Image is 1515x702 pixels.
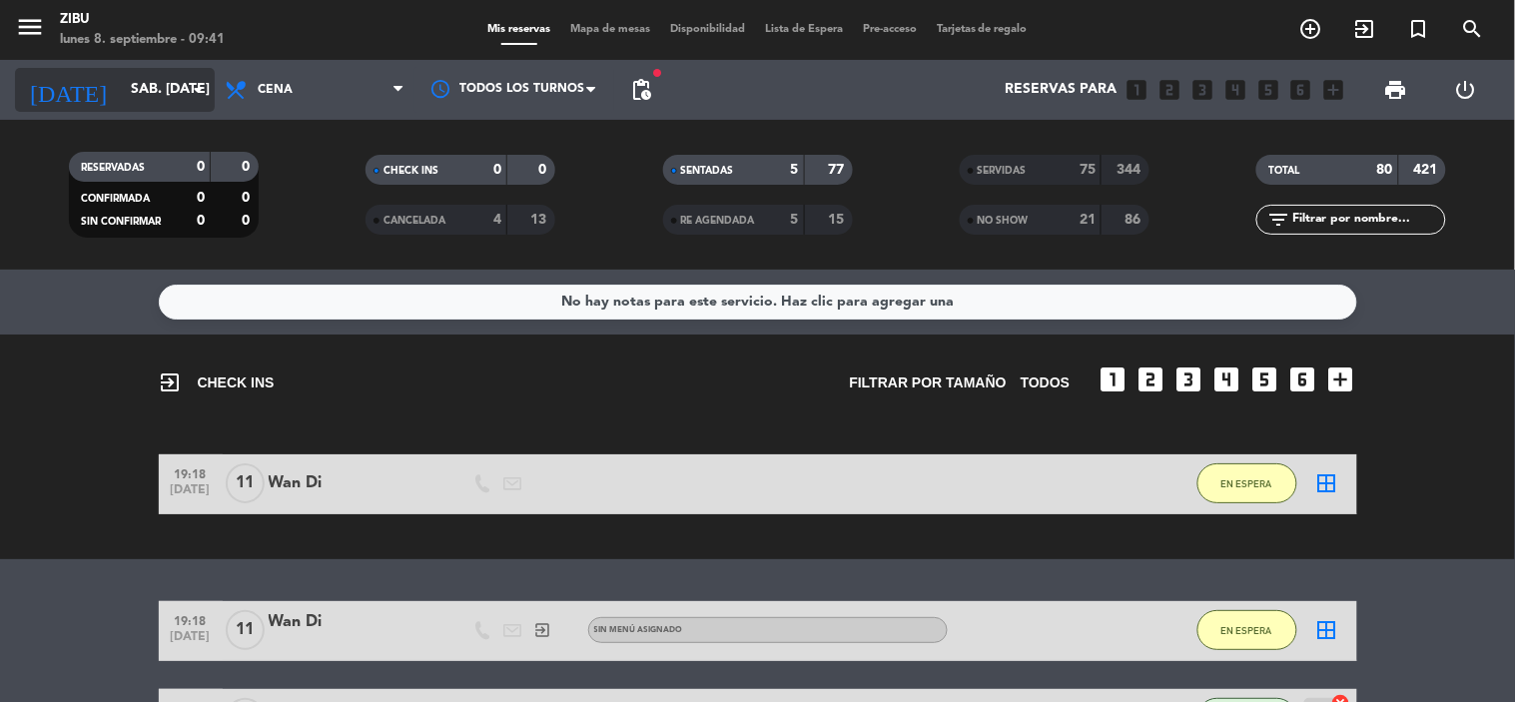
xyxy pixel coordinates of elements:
span: Reservas para [1005,82,1117,98]
i: looks_5 [1249,363,1281,395]
strong: 0 [197,191,205,205]
i: exit_to_app [534,621,552,639]
i: search [1461,17,1485,41]
span: SERVIDAS [978,166,1027,176]
span: EN ESPERA [1221,625,1272,636]
span: EN ESPERA [1221,478,1272,489]
i: exit_to_app [1353,17,1377,41]
i: looks_two [1156,77,1182,103]
i: add_circle_outline [1299,17,1323,41]
span: RE AGENDADA [681,216,755,226]
span: fiber_manual_record [651,67,663,79]
strong: 77 [828,163,848,177]
span: WALK IN [1338,12,1392,46]
span: RESERVAR MESA [1284,12,1338,46]
span: Reserva especial [1392,12,1446,46]
span: Lista de Espera [755,24,853,35]
i: border_all [1315,471,1339,495]
span: RESERVADAS [81,163,145,173]
i: looks_6 [1287,363,1319,395]
i: add_box [1321,77,1347,103]
i: looks_one [1124,77,1149,103]
strong: 15 [828,213,848,227]
i: add_box [1325,363,1357,395]
i: turned_in_not [1407,17,1431,41]
span: [DATE] [166,483,216,506]
span: SENTADAS [681,166,734,176]
div: Wan Di [269,609,438,635]
strong: 4 [493,213,501,227]
span: Pre-acceso [853,24,927,35]
span: 11 [226,463,265,503]
span: 11 [226,610,265,650]
span: [DATE] [166,630,216,653]
strong: 421 [1414,163,1442,177]
span: Tarjetas de regalo [927,24,1038,35]
span: CANCELADA [383,216,445,226]
strong: 0 [493,163,501,177]
strong: 0 [242,160,254,174]
i: looks_3 [1173,363,1205,395]
i: looks_5 [1255,77,1281,103]
div: Wan Di [269,470,438,496]
div: LOG OUT [1431,60,1500,120]
span: Sin menú asignado [594,626,683,634]
strong: 344 [1117,163,1144,177]
input: Filtrar por nombre... [1290,209,1445,231]
span: Mapa de mesas [560,24,660,35]
strong: 0 [197,214,205,228]
span: 19:18 [166,461,216,484]
span: CONFIRMADA [81,194,150,204]
div: No hay notas para este servicio. Haz clic para agregar una [561,291,954,314]
i: looks_two [1136,363,1167,395]
strong: 13 [531,213,551,227]
i: exit_to_app [159,370,183,394]
i: looks_4 [1222,77,1248,103]
span: print [1384,78,1408,102]
span: SIN CONFIRMAR [81,217,161,227]
strong: 86 [1125,213,1144,227]
i: border_all [1315,618,1339,642]
strong: 0 [242,214,254,228]
span: TOTAL [1268,166,1299,176]
strong: 0 [539,163,551,177]
i: menu [15,12,45,42]
span: CHECK INS [159,370,275,394]
span: CHECK INS [383,166,438,176]
i: looks_one [1098,363,1130,395]
span: Disponibilidad [660,24,755,35]
button: menu [15,12,45,49]
span: 19:18 [166,608,216,631]
div: lunes 8. septiembre - 09:41 [60,30,225,50]
strong: 21 [1080,213,1096,227]
span: pending_actions [629,78,653,102]
button: EN ESPERA [1197,463,1297,503]
i: power_settings_new [1453,78,1477,102]
i: arrow_drop_down [186,78,210,102]
span: Filtrar por tamaño [850,371,1007,394]
i: looks_4 [1211,363,1243,395]
span: TODOS [1021,371,1071,394]
button: EN ESPERA [1197,610,1297,650]
span: Cena [258,83,293,97]
strong: 0 [242,191,254,205]
span: Mis reservas [477,24,560,35]
i: looks_3 [1189,77,1215,103]
span: BUSCAR [1446,12,1500,46]
strong: 5 [791,163,799,177]
i: filter_list [1266,208,1290,232]
strong: 80 [1377,163,1393,177]
i: [DATE] [15,68,121,112]
strong: 0 [197,160,205,174]
strong: 75 [1080,163,1096,177]
span: NO SHOW [978,216,1029,226]
div: Zibu [60,10,225,30]
i: looks_6 [1288,77,1314,103]
strong: 5 [791,213,799,227]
